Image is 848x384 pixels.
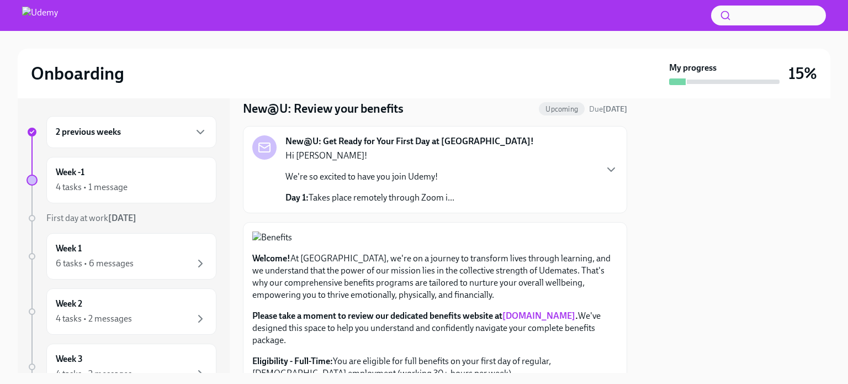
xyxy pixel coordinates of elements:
[502,311,575,321] a: [DOMAIN_NAME]
[285,135,534,148] strong: New@U: Get Ready for Your First Day at [GEOGRAPHIC_DATA]!
[26,233,216,280] a: Week 16 tasks • 6 messages
[539,105,585,113] span: Upcoming
[589,104,627,114] span: Due
[56,368,132,380] div: 4 tasks • 2 messages
[252,311,578,321] strong: Please take a moment to review our dedicated benefits website at .
[589,104,627,114] span: October 13th, 2025 10:00
[22,7,58,24] img: Udemy
[243,101,404,117] h4: New@U: Review your benefits
[56,243,82,255] h6: Week 1
[669,62,717,74] strong: My progress
[46,116,216,148] div: 2 previous weeks
[252,356,333,366] strong: Eligibility - Full-Time:
[56,257,134,270] div: 6 tasks • 6 messages
[56,353,83,365] h6: Week 3
[56,166,84,178] h6: Week -1
[788,64,817,83] h3: 15%
[56,298,82,310] h6: Week 2
[252,253,290,264] strong: Welcome!
[31,62,124,85] h2: Onboarding
[285,171,454,183] p: We're so excited to have you join Udemy!
[26,288,216,335] a: Week 24 tasks • 2 messages
[603,104,627,114] strong: [DATE]
[56,126,121,138] h6: 2 previous weeks
[46,213,136,223] span: First day at work
[285,150,454,162] p: Hi [PERSON_NAME]!
[252,232,618,244] button: Zoom image
[56,181,128,193] div: 4 tasks • 1 message
[285,192,454,204] p: Takes place remotely through Zoom i...
[252,355,618,380] p: You are eligible for full benefits on your first day of regular, [DEMOGRAPHIC_DATA] employment (w...
[252,310,618,346] p: We've designed this space to help you understand and confidently navigate your complete benefits ...
[108,213,136,223] strong: [DATE]
[285,192,309,203] strong: Day 1:
[26,157,216,203] a: Week -14 tasks • 1 message
[252,253,618,301] p: At [GEOGRAPHIC_DATA], we're on a journey to transform lives through learning, and we understand t...
[26,212,216,224] a: First day at work[DATE]
[56,313,132,325] div: 4 tasks • 2 messages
